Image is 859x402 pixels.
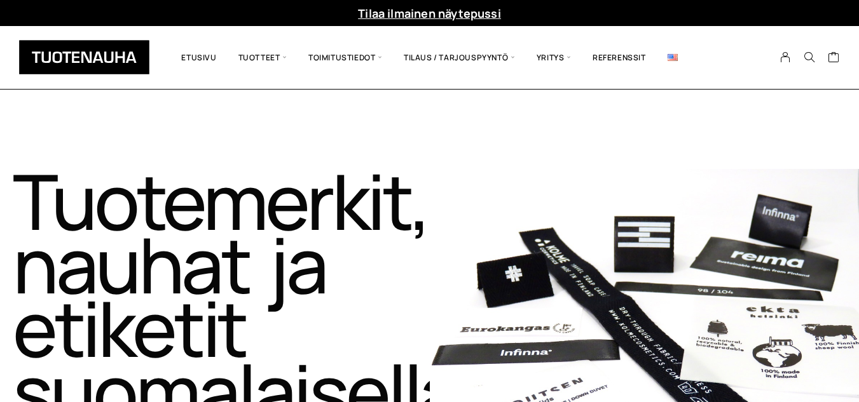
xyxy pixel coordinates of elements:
span: Tilaus / Tarjouspyyntö [393,36,526,79]
img: Tuotenauha Oy [19,40,149,74]
a: My Account [773,51,798,63]
button: Search [797,51,821,63]
a: Etusivu [170,36,227,79]
span: Tuotteet [228,36,298,79]
span: Yritys [526,36,582,79]
span: Toimitustiedot [298,36,393,79]
a: Referenssit [582,36,657,79]
a: Tilaa ilmainen näytepussi [358,6,501,21]
a: Cart [828,51,840,66]
img: English [668,54,678,61]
